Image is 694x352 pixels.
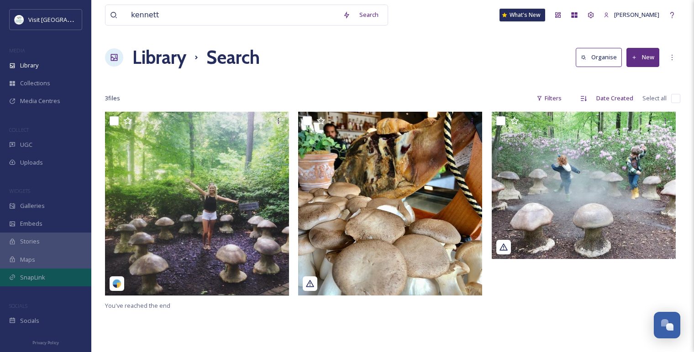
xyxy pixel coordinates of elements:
[20,202,45,210] span: Galleries
[654,312,680,338] button: Open Chat
[626,48,659,67] button: New
[592,89,638,107] div: Date Created
[20,79,50,88] span: Collections
[642,94,667,103] span: Select all
[355,6,383,24] div: Search
[15,15,24,24] img: download%20%281%29.jpeg
[112,279,121,288] img: snapsea-logo.png
[20,255,35,264] span: Maps
[298,112,482,295] img: snuffmillde_03132025_17880251651446322.jpg
[20,158,43,167] span: Uploads
[20,97,60,105] span: Media Centres
[9,302,27,309] span: SOCIALS
[105,301,170,310] span: You've reached the end
[532,89,566,107] div: Filters
[20,140,32,149] span: UGC
[20,273,45,282] span: SnapLink
[132,44,186,71] a: Library
[20,219,42,228] span: Embeds
[105,112,289,295] img: xemmaelizabeth4x_04032025_777b88da-e0ac-a18e-acca-eee9cc24a8d7.jpg
[206,44,260,71] h1: Search
[499,9,545,21] a: What's New
[9,187,30,194] span: WIDGETS
[599,6,664,24] a: [PERSON_NAME]
[9,126,29,133] span: COLLECT
[576,48,622,67] button: Organise
[32,340,59,346] span: Privacy Policy
[20,61,38,70] span: Library
[28,15,99,24] span: Visit [GEOGRAPHIC_DATA]
[20,237,40,246] span: Stories
[32,336,59,347] a: Privacy Policy
[614,10,659,19] span: [PERSON_NAME]
[126,5,338,25] input: Search your library
[9,47,25,54] span: MEDIA
[105,94,120,103] span: 3 file s
[20,316,39,325] span: Socials
[576,48,626,67] a: Organise
[492,112,676,259] img: palindromemama_03132025_1250032811778791656_1359032581.jpg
